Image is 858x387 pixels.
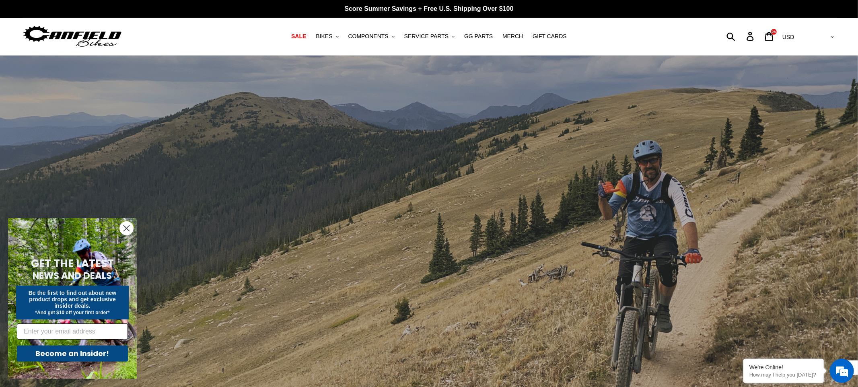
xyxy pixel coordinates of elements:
[749,364,818,371] div: We're Online!
[119,221,134,235] button: Close dialog
[533,33,567,40] span: GIFT CARDS
[29,290,117,309] span: Be the first to find out about new product drops and get exclusive insider deals.
[22,24,123,49] img: Canfield Bikes
[460,31,497,42] a: GG PARTS
[749,372,818,378] p: How may I help you today?
[760,28,779,45] a: 26
[464,33,493,40] span: GG PARTS
[498,31,527,42] a: MERCH
[31,256,114,271] span: GET THE LATEST
[400,31,459,42] button: SERVICE PARTS
[35,310,109,315] span: *And get $10 off your first order*
[287,31,310,42] a: SALE
[529,31,571,42] a: GIFT CARDS
[344,31,399,42] button: COMPONENTS
[404,33,449,40] span: SERVICE PARTS
[772,30,776,34] span: 26
[312,31,342,42] button: BIKES
[731,27,751,45] input: Search
[502,33,523,40] span: MERCH
[17,323,128,340] input: Enter your email address
[348,33,389,40] span: COMPONENTS
[291,33,306,40] span: SALE
[316,33,332,40] span: BIKES
[33,269,112,282] span: NEWS AND DEALS
[17,346,128,362] button: Become an Insider!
